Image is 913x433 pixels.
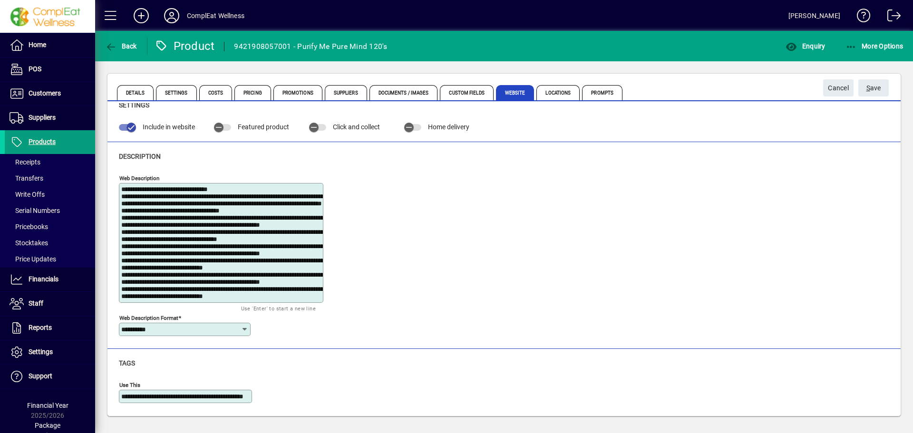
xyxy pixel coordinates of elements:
button: More Options [843,38,906,55]
span: Click and collect [333,123,380,131]
span: Documents / Images [369,85,438,100]
mat-label: Web Description Format [119,314,178,321]
span: Tags [119,359,135,367]
a: Support [5,365,95,388]
a: Home [5,33,95,57]
a: Write Offs [5,186,95,202]
mat-label: Web Description [119,174,159,181]
mat-hint: Use 'Enter' to start a new line [241,303,316,314]
span: Support [29,372,52,380]
div: [PERSON_NAME] [788,8,840,23]
span: Enquiry [786,42,825,50]
a: Price Updates [5,251,95,267]
span: Cancel [828,80,849,96]
a: Staff [5,292,95,316]
a: Logout [880,2,901,33]
div: 9421908057001 - Purify Me Pure Mind 120's [234,39,387,54]
span: Serial Numbers [10,207,60,214]
span: POS [29,65,41,73]
a: Reports [5,316,95,340]
a: Knowledge Base [850,2,871,33]
a: Receipts [5,154,95,170]
a: Stocktakes [5,235,95,251]
span: Back [105,42,137,50]
a: Suppliers [5,106,95,130]
span: Suppliers [325,85,367,100]
a: Customers [5,82,95,106]
span: Settings [119,101,149,109]
span: Reports [29,324,52,331]
span: Costs [199,85,233,100]
span: Settings [156,85,197,100]
a: Settings [5,340,95,364]
span: Financials [29,275,58,283]
span: Stocktakes [10,239,48,247]
span: Website [496,85,534,100]
span: Locations [536,85,580,100]
span: Featured product [238,123,289,131]
button: Save [858,79,889,96]
a: Serial Numbers [5,202,95,219]
span: Price Updates [10,255,56,263]
span: Settings [29,348,53,356]
a: Transfers [5,170,95,186]
span: Receipts [10,158,40,166]
span: Include in website [143,123,195,131]
span: Pricebooks [10,223,48,231]
button: Enquiry [783,38,827,55]
span: Financial Year [27,402,68,409]
div: ComplEat Wellness [187,8,244,23]
span: Write Offs [10,191,45,198]
span: ave [866,80,881,96]
a: Financials [5,268,95,291]
button: Back [103,38,139,55]
span: Home [29,41,46,48]
span: Details [117,85,154,100]
button: Cancel [823,79,854,96]
span: Pricing [234,85,271,100]
div: Product [155,38,215,54]
span: Prompts [582,85,622,100]
span: Products [29,138,56,145]
span: More Options [845,42,903,50]
span: Staff [29,299,43,307]
app-page-header-button: Back [95,38,147,55]
span: Customers [29,89,61,97]
span: Transfers [10,174,43,182]
mat-label: Use This [119,381,140,388]
span: Home delivery [428,123,469,131]
button: Add [126,7,156,24]
span: Package [35,422,60,429]
a: Pricebooks [5,219,95,235]
span: Custom Fields [440,85,493,100]
span: Suppliers [29,114,56,121]
span: Description [119,153,161,160]
span: Promotions [273,85,322,100]
a: POS [5,58,95,81]
button: Profile [156,7,187,24]
span: S [866,84,870,92]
